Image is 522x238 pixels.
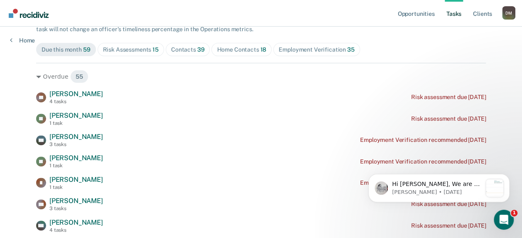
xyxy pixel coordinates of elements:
span: 59 [83,46,91,53]
span: Hi [PERSON_NAME], We are so excited to announce a brand new feature: AI case note search! 📣 Findi... [36,23,126,237]
span: [PERSON_NAME] [49,176,103,183]
div: Employment Verification [279,46,354,53]
div: Due this month [42,46,91,53]
div: Employment Verification recommended [DATE] [360,136,486,144]
img: Recidiviz [9,9,49,18]
iframe: Intercom live chat [494,210,514,230]
div: D M [502,6,515,20]
div: 1 task [49,163,103,169]
div: Contacts [171,46,205,53]
div: Home Contacts [217,46,266,53]
button: Profile dropdown button [502,6,515,20]
span: [PERSON_NAME] [49,133,103,141]
div: Risk Assessments [103,46,159,53]
div: Risk assessment due [DATE] [411,222,486,229]
div: 1 task [49,120,103,126]
span: [PERSON_NAME] [49,154,103,162]
div: Risk assessment due [DATE] [411,115,486,122]
span: [PERSON_NAME] [49,197,103,205]
span: 39 [197,46,205,53]
div: 3 tasks [49,206,103,211]
a: Home [10,37,35,44]
span: 55 [70,70,88,83]
span: [PERSON_NAME] [49,218,103,226]
p: Message from Kim, sent 1w ago [36,31,126,39]
span: 18 [260,46,266,53]
iframe: Intercom notifications message [356,157,522,216]
span: [PERSON_NAME] [49,90,103,98]
div: 3 tasks [49,141,103,147]
span: 1 [511,210,517,216]
div: 4 tasks [49,227,103,233]
div: 4 tasks [49,99,103,104]
div: Risk assessment due [DATE] [411,94,486,101]
span: 15 [152,46,159,53]
div: Overdue 55 [36,70,486,83]
span: [PERSON_NAME] [49,112,103,119]
div: 1 task [49,184,103,190]
span: 35 [347,46,355,53]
